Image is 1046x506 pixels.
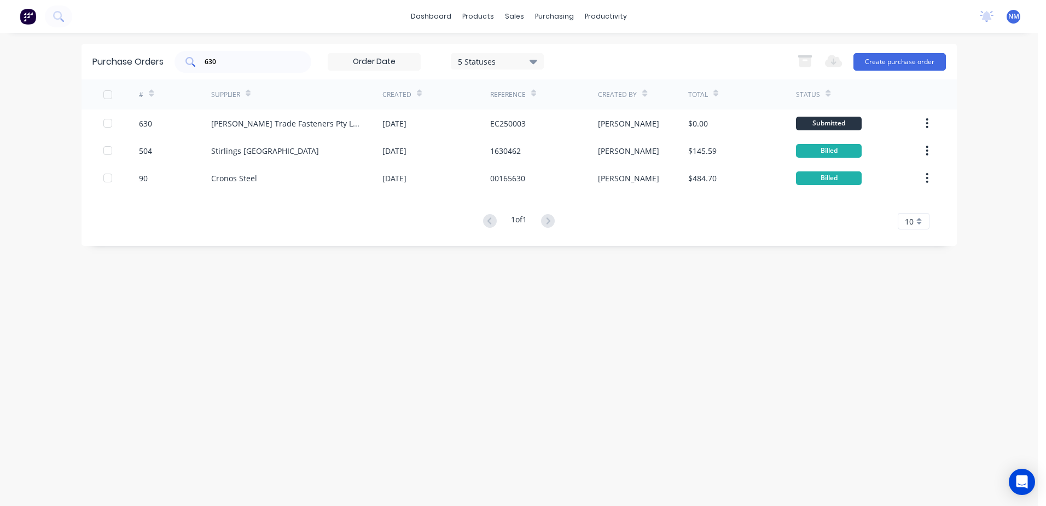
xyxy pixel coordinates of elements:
div: Created [382,90,411,100]
div: Submitted [796,117,862,130]
div: 90 [139,173,148,184]
div: 630 [139,118,152,129]
div: Stirlings [GEOGRAPHIC_DATA] [211,145,319,157]
div: 504 [139,145,152,157]
div: [PERSON_NAME] Trade Fasteners Pty Ltd [211,118,361,129]
img: Factory [20,8,36,25]
div: $145.59 [688,145,717,157]
div: 00165630 [490,173,525,184]
div: Billed [796,144,862,158]
div: EC250003 [490,118,526,129]
div: # [139,90,143,100]
input: Search purchase orders... [204,56,294,67]
div: Reference [490,90,526,100]
div: [PERSON_NAME] [598,145,659,157]
div: Status [796,90,820,100]
div: Supplier [211,90,240,100]
div: productivity [579,8,632,25]
div: 1630462 [490,145,521,157]
div: Total [688,90,708,100]
input: Order Date [328,54,420,70]
div: Cronos Steel [211,173,257,184]
span: 10 [905,216,914,227]
button: Create purchase order [853,53,946,71]
div: Created By [598,90,637,100]
div: Billed [796,171,862,185]
div: [PERSON_NAME] [598,173,659,184]
div: Purchase Orders [92,55,164,68]
div: sales [499,8,530,25]
div: 1 of 1 [511,214,527,229]
div: [DATE] [382,145,406,157]
div: 5 Statuses [458,55,536,67]
div: products [457,8,499,25]
div: [DATE] [382,173,406,184]
div: Open Intercom Messenger [1009,469,1035,495]
div: $484.70 [688,173,717,184]
div: [PERSON_NAME] [598,118,659,129]
div: [DATE] [382,118,406,129]
div: purchasing [530,8,579,25]
div: $0.00 [688,118,708,129]
span: NM [1008,12,1019,21]
a: dashboard [405,8,457,25]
